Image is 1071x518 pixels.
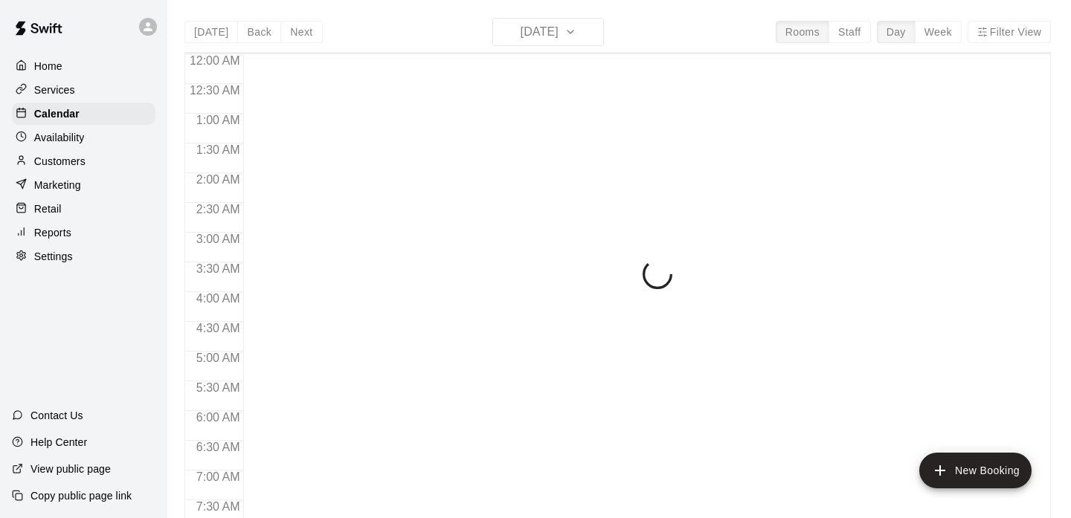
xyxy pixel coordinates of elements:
a: Settings [12,245,155,268]
p: Copy public page link [30,488,132,503]
a: Customers [12,150,155,172]
p: Customers [34,154,86,169]
p: Help Center [30,435,87,450]
p: View public page [30,462,111,476]
a: Retail [12,198,155,220]
p: Contact Us [30,408,83,423]
p: Availability [34,130,85,145]
span: 3:00 AM [193,233,244,245]
span: 2:00 AM [193,173,244,186]
span: 1:30 AM [193,143,244,156]
span: 7:00 AM [193,470,244,483]
span: 6:00 AM [193,411,244,424]
span: 4:00 AM [193,292,244,305]
a: Reports [12,221,155,244]
p: Reports [34,225,71,240]
span: 3:30 AM [193,262,244,275]
a: Marketing [12,174,155,196]
span: 6:30 AM [193,441,244,453]
span: 5:30 AM [193,381,244,394]
span: 12:00 AM [186,54,244,67]
p: Marketing [34,178,81,192]
span: 4:30 AM [193,322,244,334]
a: Services [12,79,155,101]
a: Home [12,55,155,77]
a: Calendar [12,103,155,125]
span: 1:00 AM [193,114,244,126]
p: Calendar [34,106,80,121]
a: Availability [12,126,155,149]
p: Services [34,82,75,97]
span: 12:30 AM [186,84,244,97]
button: add [919,453,1032,488]
span: 5:00 AM [193,352,244,364]
p: Settings [34,249,73,264]
p: Retail [34,201,62,216]
span: 2:30 AM [193,203,244,216]
span: 7:30 AM [193,500,244,513]
p: Home [34,59,62,74]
